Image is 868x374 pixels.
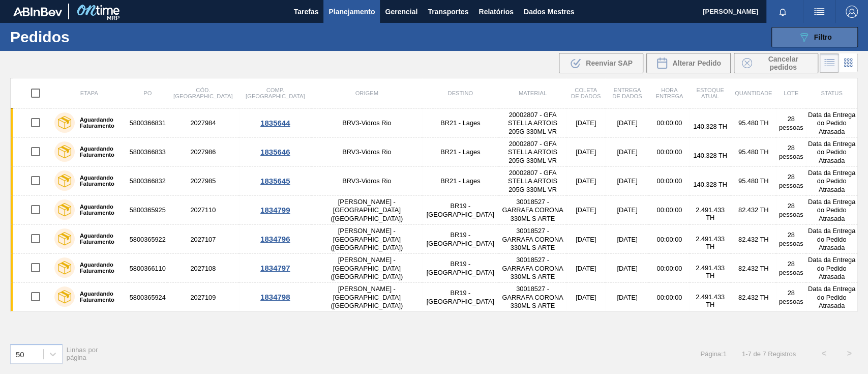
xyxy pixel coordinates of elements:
button: Notificações [766,5,799,19]
font: Comp. [GEOGRAPHIC_DATA] [246,87,305,99]
font: 00:00:00 [656,119,682,127]
font: 1835644 [260,119,290,127]
font: 140.328 TH [693,181,727,188]
font: 2.491.433 TH [696,264,725,279]
font: Tarefas [294,8,319,16]
font: 1 [723,350,726,358]
font: PO [143,90,152,96]
a: Aguardando Faturamento58003668332027986BRV3-Vidros RioBR21 - Lages20002807 - GFA STELLA ARTOIS 20... [11,137,858,166]
font: 5800366110 [130,265,166,272]
font: 20002807 - GFA STELLA ARTOIS 205G 330ML VR [508,111,557,135]
font: Cód. [GEOGRAPHIC_DATA] [173,87,232,99]
font: [DATE] [576,265,596,272]
a: Aguardando Faturamento58003668312027984BRV3-Vidros RioBR21 - Lages20002807 - GFA STELLA ARTOIS 20... [11,108,858,137]
a: Aguardando Faturamento58003661102027108[PERSON_NAME] - [GEOGRAPHIC_DATA] ([GEOGRAPHIC_DATA])BR19 ... [11,253,858,282]
font: Data da Entrega do Pedido Atrasada [808,256,855,280]
font: Origem [355,90,378,96]
font: 2027107 [190,236,216,243]
font: [DATE] [576,178,596,185]
font: 5800366831 [130,119,166,127]
font: 20002807 - GFA STELLA ARTOIS 205G 330ML VR [508,169,557,193]
font: 82.432 TH [738,265,769,272]
font: 30018527 - GARRAFA CORONA 330ML S ARTE [502,256,563,280]
font: 95.480 TH [738,148,769,156]
font: 1834798 [260,293,290,301]
a: Aguardando Faturamento58003659252027110[PERSON_NAME] - [GEOGRAPHIC_DATA] ([GEOGRAPHIC_DATA])BR19 ... [11,195,858,224]
font: 2027108 [190,265,216,272]
font: 28 pessoas [779,260,803,276]
a: Aguardando Faturamento58003659222027107[PERSON_NAME] - [GEOGRAPHIC_DATA] ([GEOGRAPHIC_DATA])BR19 ... [11,224,858,253]
font: 5800366833 [130,148,166,156]
font: 1835646 [260,148,290,156]
font: Data da Entrega do Pedido Atrasada [808,169,855,193]
font: Aguardando Faturamento [80,262,114,274]
font: [DATE] [617,178,637,185]
font: 2027110 [190,207,216,214]
font: 5800365924 [130,294,166,301]
font: 5800366832 [130,178,166,185]
font: BRV3-Vidros Rio [342,119,391,127]
font: Etapa [80,90,98,96]
font: 30018527 - GARRAFA CORONA 330ML S ARTE [502,227,563,251]
font: Data da Entrega do Pedido Atrasada [808,111,855,135]
font: Dados Mestres [524,8,575,16]
font: 2027985 [190,178,216,185]
font: BR19 - [GEOGRAPHIC_DATA] [427,202,494,218]
font: [DATE] [617,265,637,272]
font: [PERSON_NAME] [703,8,758,15]
button: Alterar Pedido [646,53,731,73]
font: Reenviar SAP [586,59,633,67]
font: [DATE] [617,236,637,243]
font: 1834797 [260,264,290,272]
font: 82.432 TH [738,294,769,301]
font: Hora Entrega [655,87,683,99]
font: 28 pessoas [779,289,803,305]
font: 00:00:00 [656,265,682,272]
font: 30018527 - GARRAFA CORONA 330ML S ARTE [502,198,563,222]
font: 28 pessoas [779,202,803,218]
div: Reenviar SAP [559,53,643,73]
font: 28 pessoas [779,173,803,189]
font: 00:00:00 [656,148,682,156]
font: 1 [742,350,745,358]
font: Registros [768,350,796,358]
font: 2027986 [190,148,216,156]
font: Alterar Pedido [672,59,721,67]
font: 82.432 TH [738,236,769,243]
font: 00:00:00 [656,178,682,185]
font: Planejamento [328,8,375,16]
font: BR21 - Lages [440,148,480,156]
font: [PERSON_NAME] - [GEOGRAPHIC_DATA] ([GEOGRAPHIC_DATA]) [331,198,403,222]
font: 7 [747,350,751,358]
font: [DATE] [576,294,596,301]
button: Cancelar pedidos [734,53,818,73]
font: [DATE] [617,294,637,301]
font: BR21 - Lages [440,178,480,185]
font: Coleta de dados [571,87,601,99]
a: Aguardando Faturamento58003668322027985BRV3-Vidros RioBR21 - Lages20002807 - GFA STELLA ARTOIS 20... [11,166,858,195]
font: BR19 - [GEOGRAPHIC_DATA] [427,231,494,247]
font: 140.328 TH [693,152,727,159]
font: 1835645 [260,177,290,185]
font: - [745,350,747,358]
font: [PERSON_NAME] - [GEOGRAPHIC_DATA] ([GEOGRAPHIC_DATA]) [331,227,403,251]
a: Aguardando Faturamento58003659242027109[PERSON_NAME] - [GEOGRAPHIC_DATA] ([GEOGRAPHIC_DATA])BR19 ... [11,282,858,311]
font: : [721,350,723,358]
img: Sair [846,6,858,18]
font: Quantidade [735,90,772,96]
font: 30018527 - GARRAFA CORONA 330ML S ARTE [502,285,563,309]
font: [DATE] [617,148,637,156]
div: Visão em Cards [839,53,858,73]
font: BR19 - [GEOGRAPHIC_DATA] [427,260,494,276]
font: 5800365925 [130,207,166,214]
font: Entrega de dados [612,87,642,99]
font: Data da Entrega do Pedido Atrasada [808,285,855,309]
font: 140.328 TH [693,123,727,130]
font: [DATE] [576,236,596,243]
font: BRV3-Vidros Rio [342,148,391,156]
font: Destino [447,90,473,96]
div: Visão em Lista [820,53,839,73]
font: 2027984 [190,119,216,127]
font: BR21 - Lages [440,119,480,127]
font: [PERSON_NAME] - [GEOGRAPHIC_DATA] ([GEOGRAPHIC_DATA]) [331,256,403,280]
